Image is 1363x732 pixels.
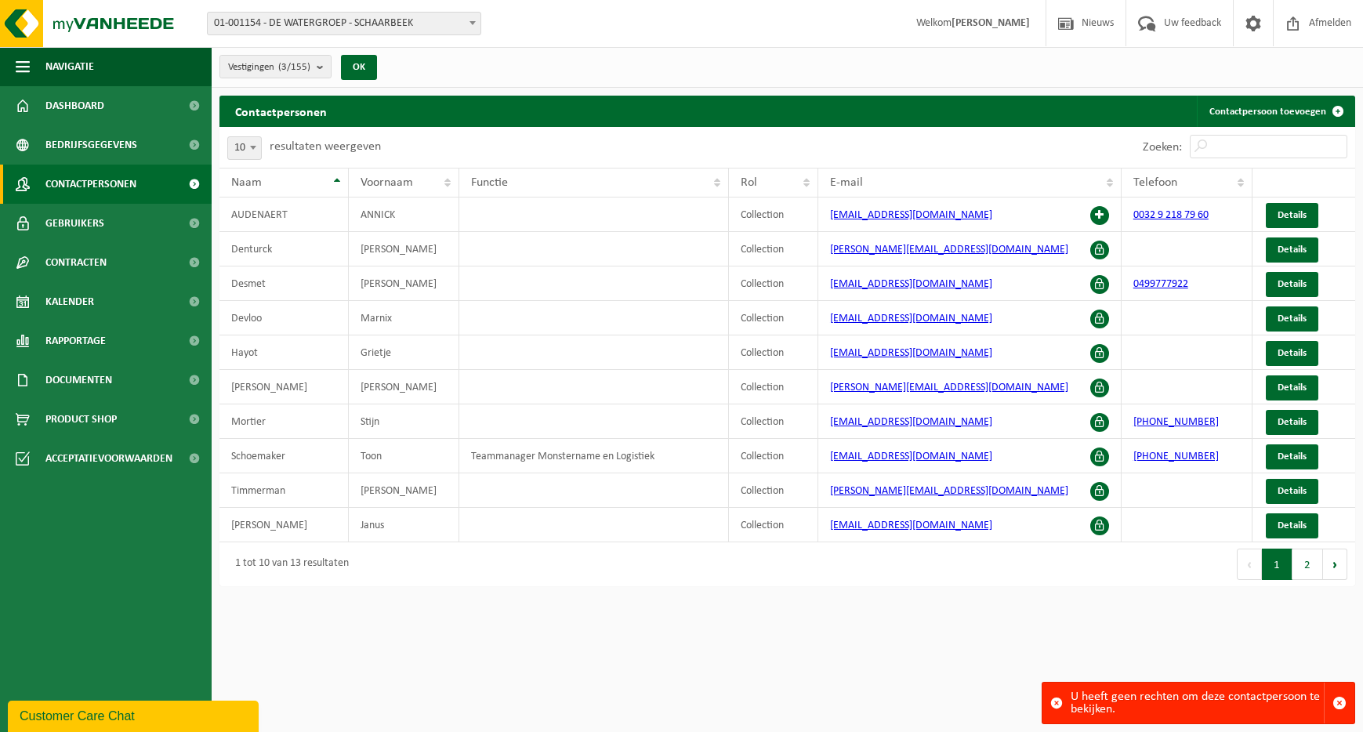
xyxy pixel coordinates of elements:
a: [EMAIL_ADDRESS][DOMAIN_NAME] [830,209,992,221]
span: Naam [231,176,262,189]
a: 0032 9 218 79 60 [1133,209,1209,221]
a: [EMAIL_ADDRESS][DOMAIN_NAME] [830,520,992,531]
a: Details [1266,237,1318,263]
td: Mortier [219,404,349,439]
td: Collection [729,508,818,542]
td: [PERSON_NAME] [349,232,459,266]
label: resultaten weergeven [270,140,381,153]
a: Details [1266,306,1318,332]
td: Janus [349,508,459,542]
td: Devloo [219,301,349,335]
span: 10 [228,137,261,159]
a: [PHONE_NUMBER] [1133,416,1219,428]
span: Details [1278,417,1307,427]
h2: Contactpersonen [219,96,343,126]
a: [EMAIL_ADDRESS][DOMAIN_NAME] [830,451,992,462]
count: (3/155) [278,62,310,72]
td: [PERSON_NAME] [349,266,459,301]
button: 2 [1292,549,1323,580]
span: Documenten [45,361,112,400]
span: 01-001154 - DE WATERGROEP - SCHAARBEEK [208,13,480,34]
label: Zoeken: [1143,141,1182,154]
td: [PERSON_NAME] [349,473,459,508]
span: Details [1278,210,1307,220]
button: OK [341,55,377,80]
a: [PHONE_NUMBER] [1133,451,1219,462]
a: Details [1266,203,1318,228]
td: Collection [729,370,818,404]
td: Grietje [349,335,459,370]
td: Collection [729,232,818,266]
span: Dashboard [45,86,104,125]
span: Details [1278,520,1307,531]
a: [EMAIL_ADDRESS][DOMAIN_NAME] [830,278,992,290]
td: Collection [729,335,818,370]
a: 0499777922 [1133,278,1188,290]
button: Previous [1237,549,1262,580]
td: AUDENAERT [219,197,349,232]
a: Details [1266,341,1318,366]
span: Voornaam [361,176,413,189]
span: Acceptatievoorwaarden [45,439,172,478]
td: Collection [729,404,818,439]
span: Rol [741,176,757,189]
a: Details [1266,272,1318,297]
a: [EMAIL_ADDRESS][DOMAIN_NAME] [830,313,992,324]
a: Details [1266,479,1318,504]
a: [EMAIL_ADDRESS][DOMAIN_NAME] [830,347,992,359]
span: Details [1278,313,1307,324]
span: Details [1278,279,1307,289]
span: Details [1278,486,1307,496]
span: Contactpersonen [45,165,136,204]
td: Timmerman [219,473,349,508]
span: Telefoon [1133,176,1177,189]
td: [PERSON_NAME] [349,370,459,404]
td: [PERSON_NAME] [219,508,349,542]
span: Details [1278,245,1307,255]
div: 1 tot 10 van 13 resultaten [227,550,349,578]
span: Details [1278,348,1307,358]
td: Desmet [219,266,349,301]
a: [PERSON_NAME][EMAIL_ADDRESS][DOMAIN_NAME] [830,382,1068,393]
td: Toon [349,439,459,473]
td: Collection [729,473,818,508]
span: Details [1278,451,1307,462]
td: Collection [729,266,818,301]
a: [PERSON_NAME][EMAIL_ADDRESS][DOMAIN_NAME] [830,244,1068,255]
td: Collection [729,301,818,335]
td: Collection [729,439,818,473]
span: Functie [471,176,508,189]
td: Denturck [219,232,349,266]
td: ANNICK [349,197,459,232]
a: Contactpersoon toevoegen [1197,96,1354,127]
a: [EMAIL_ADDRESS][DOMAIN_NAME] [830,416,992,428]
strong: [PERSON_NAME] [952,17,1030,29]
iframe: chat widget [8,698,262,732]
td: [PERSON_NAME] [219,370,349,404]
a: [PERSON_NAME][EMAIL_ADDRESS][DOMAIN_NAME] [830,485,1068,497]
button: 1 [1262,549,1292,580]
span: Rapportage [45,321,106,361]
a: Details [1266,444,1318,469]
span: Kalender [45,282,94,321]
td: Marnix [349,301,459,335]
td: Hayot [219,335,349,370]
span: 10 [227,136,262,160]
a: Details [1266,410,1318,435]
a: Details [1266,513,1318,538]
button: Next [1323,549,1347,580]
td: Teammanager Monstername en Logistiek [459,439,730,473]
td: Collection [729,197,818,232]
div: U heeft geen rechten om deze contactpersoon te bekijken. [1071,683,1324,723]
td: Stijn [349,404,459,439]
span: Bedrijfsgegevens [45,125,137,165]
span: Contracten [45,243,107,282]
button: Vestigingen(3/155) [219,55,332,78]
span: E-mail [830,176,863,189]
span: 01-001154 - DE WATERGROEP - SCHAARBEEK [207,12,481,35]
a: Details [1266,375,1318,400]
span: Navigatie [45,47,94,86]
span: Gebruikers [45,204,104,243]
span: Product Shop [45,400,117,439]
